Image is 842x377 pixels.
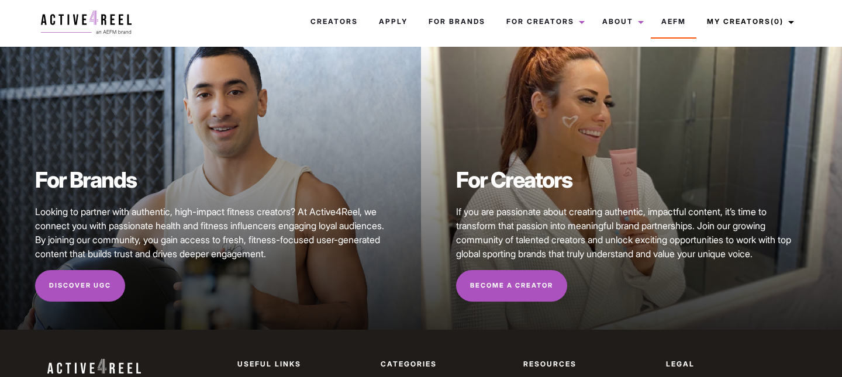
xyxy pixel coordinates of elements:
span: (0) [771,17,784,26]
p: Useful Links [237,359,366,369]
span: If you are passionate about creating authentic, impactful content, it’s time to transform that pa... [456,206,791,260]
a: My Creators(0) [696,6,801,37]
p: Legal [666,359,795,369]
p: Resources [523,359,652,369]
p: Looking to partner with authentic, high-impact fitness creators? At Active4Reel, we connect you w... [35,205,386,261]
a: AEFM [651,6,696,37]
p: Categories [381,359,509,369]
a: About [592,6,651,37]
a: Become a Creator [456,270,567,302]
a: For Brands [418,6,496,37]
a: For Creators [496,6,592,37]
a: Apply [368,6,418,37]
a: Discover UGC [35,270,125,302]
h2: For Brands [35,165,386,195]
h2: For Creators [456,165,807,195]
img: a4r-logo.svg [41,11,132,34]
a: Creators [300,6,368,37]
